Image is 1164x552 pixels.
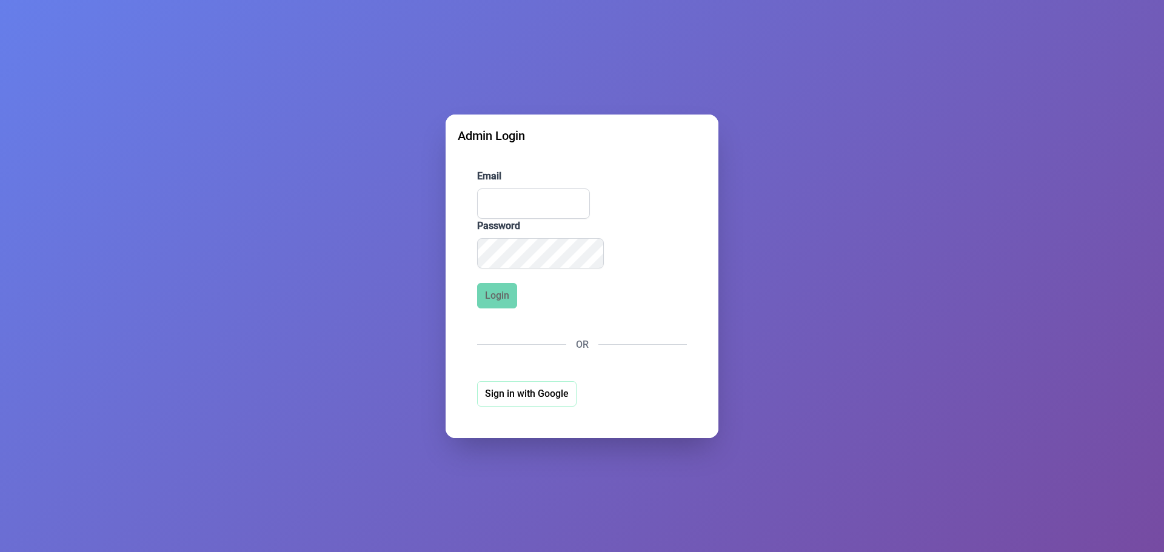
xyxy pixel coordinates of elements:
[458,127,706,145] div: Admin Login
[477,169,687,184] label: Email
[477,219,687,233] label: Password
[485,387,569,401] span: Sign in with Google
[485,288,509,303] span: Login
[477,283,517,308] button: Login
[477,338,687,352] div: OR
[477,381,577,407] button: Sign in with Google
